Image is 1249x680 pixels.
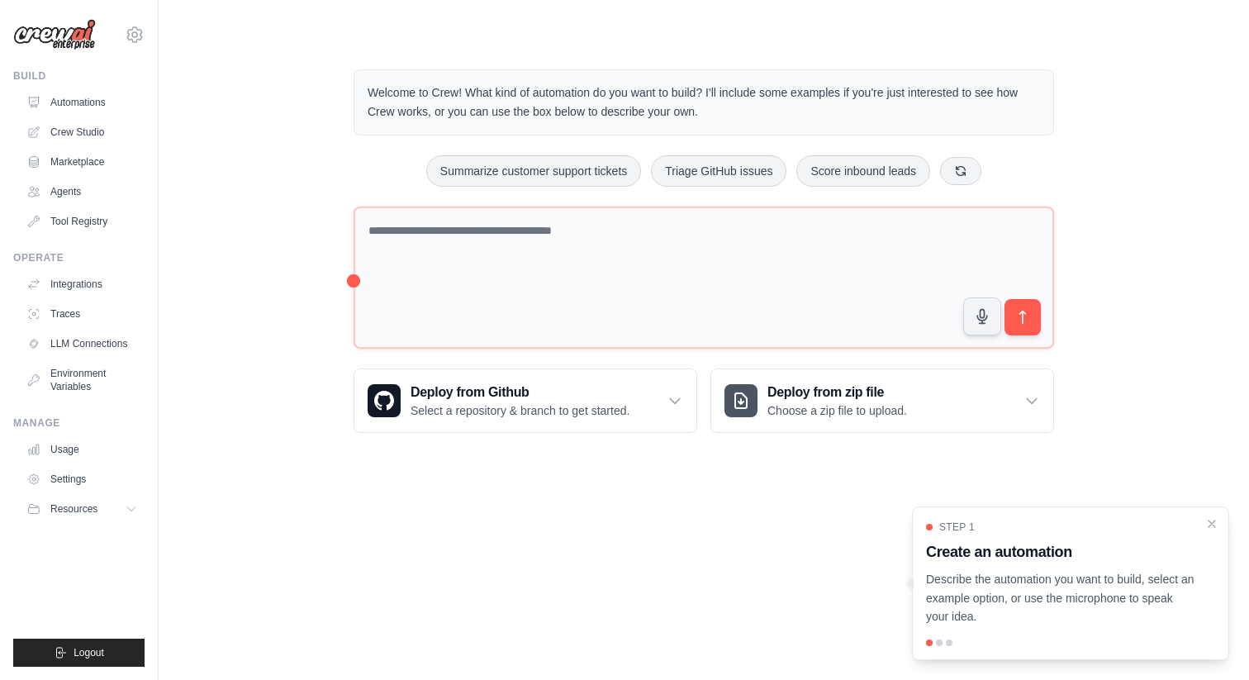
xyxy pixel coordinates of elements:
a: Usage [20,436,145,463]
a: Traces [20,301,145,327]
a: Integrations [20,271,145,297]
p: Choose a zip file to upload. [767,402,907,419]
button: Triage GitHub issues [651,155,786,187]
button: Resources [20,496,145,522]
div: Build [13,69,145,83]
iframe: Chat Widget [1166,601,1249,680]
p: Select a repository & branch to get started. [411,402,629,419]
a: Automations [20,89,145,116]
img: Logo [13,19,96,50]
a: Agents [20,178,145,205]
button: Close walkthrough [1205,517,1218,530]
span: Step 1 [939,521,975,534]
h3: Deploy from zip file [767,383,907,402]
a: Environment Variables [20,360,145,400]
a: Crew Studio [20,119,145,145]
span: Logout [74,646,104,659]
a: Tool Registry [20,208,145,235]
span: Resources [50,502,97,516]
h3: Create an automation [926,540,1195,563]
button: Score inbound leads [796,155,930,187]
a: LLM Connections [20,330,145,357]
button: Summarize customer support tickets [426,155,641,187]
div: Manage [13,416,145,430]
a: Settings [20,466,145,492]
p: Describe the automation you want to build, select an example option, or use the microphone to spe... [926,570,1195,626]
button: Logout [13,639,145,667]
p: Welcome to Crew! What kind of automation do you want to build? I'll include some examples if you'... [368,83,1040,121]
div: Operate [13,251,145,264]
a: Marketplace [20,149,145,175]
h3: Deploy from Github [411,383,629,402]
